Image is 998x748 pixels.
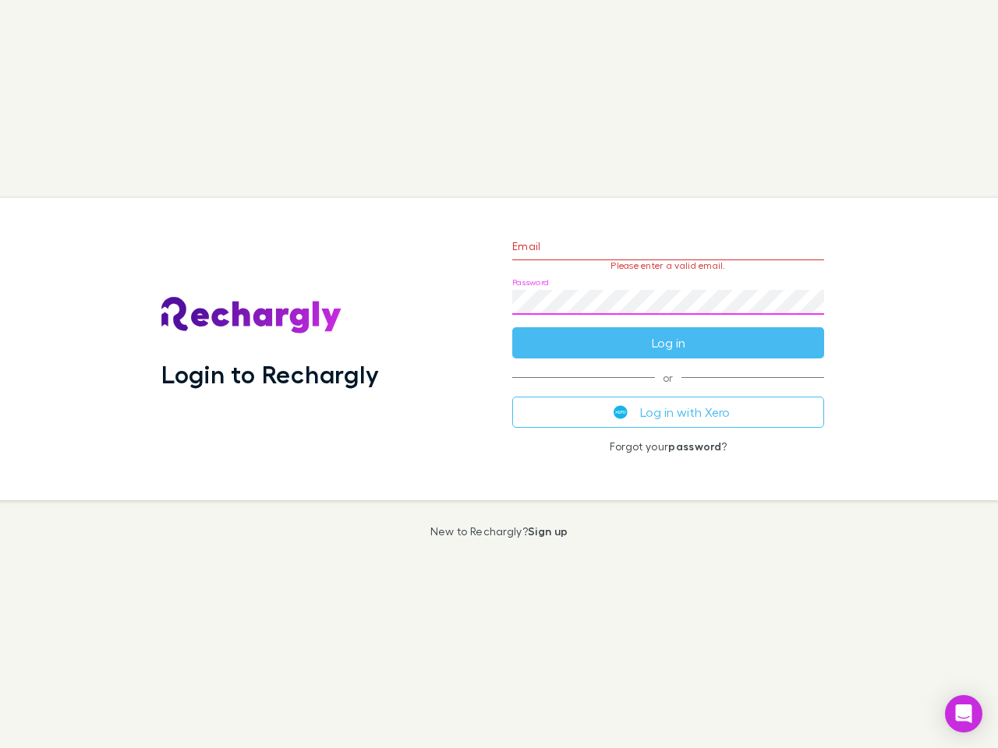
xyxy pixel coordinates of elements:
[614,405,628,419] img: Xero's logo
[512,327,824,358] button: Log in
[512,260,824,271] p: Please enter a valid email.
[161,359,379,389] h1: Login to Rechargly
[430,525,568,538] p: New to Rechargly?
[528,524,568,538] a: Sign up
[512,397,824,428] button: Log in with Xero
[512,440,824,453] p: Forgot your ?
[161,297,342,334] img: Rechargly's Logo
[668,439,721,453] a: password
[945,695,982,732] div: Open Intercom Messenger
[512,377,824,378] span: or
[512,277,549,288] label: Password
